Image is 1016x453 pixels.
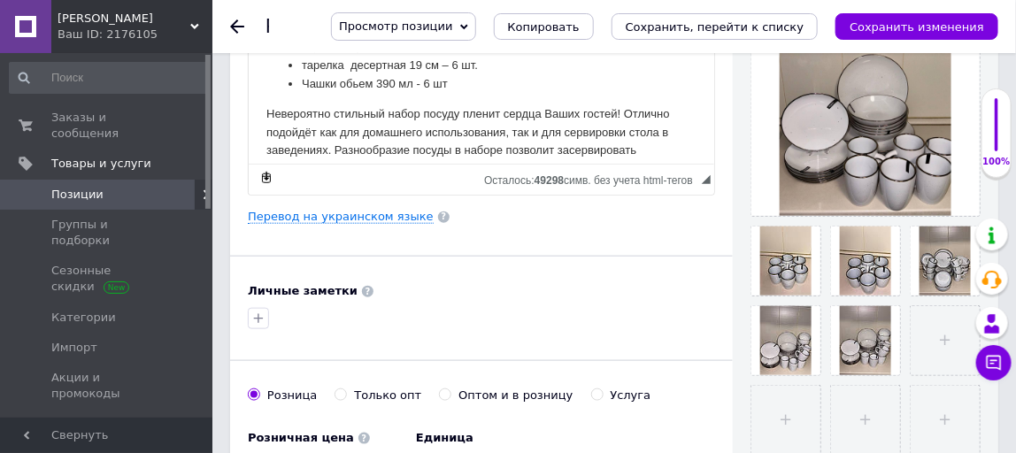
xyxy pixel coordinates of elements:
[53,114,412,133] li: тарелка десертная 19 см – 6 шт.
[248,284,358,297] b: Личные заметки
[484,170,702,187] div: Подсчет символов
[18,18,448,321] body: Визуальный текстовый редактор, 494B59E7-C906-481A-A8E2-E03900062270
[9,62,208,94] input: Поиск
[18,163,448,236] p: Невероятно стильный набор посуду пленит сердца Ваших гостей! Отлично подойдёт как для домашнего и...
[53,96,412,114] li: тарелка суповая 19 см – 6 шт.
[982,156,1011,168] div: 100%
[266,16,1007,37] h1: Редактирование позиции: Сервиз Ardesto Marmo MRW 24 предметов белый
[51,310,116,326] span: Категории
[702,175,711,184] span: Перетащите для изменения размера
[535,174,564,187] span: 49298
[267,388,317,403] div: Розница
[51,217,164,249] span: Группы и подборки
[981,88,1012,178] div: 100% Качество заполнения
[51,187,104,203] span: Позиции
[248,210,434,224] a: Перевод на украинском языке
[230,19,244,34] div: Вернуться назад
[51,110,164,142] span: Заказы и сообщения
[248,431,354,444] b: Розничная цена
[51,340,97,356] span: Импорт
[51,416,164,448] span: Удаленные позиции
[508,20,580,34] span: Копировать
[53,78,412,96] li: тарелка обеденная 27 см – 6 шт.
[18,48,448,66] p: Комплектация сервиза:
[53,133,412,151] li: Чашки обьем 390 мл - 6 шт
[976,345,1012,380] button: Чат с покупателем
[58,11,190,27] span: Маркет Плюс
[416,431,473,444] b: Единица
[458,388,573,403] div: Оптом и в розницу
[494,13,594,40] button: Копировать
[18,18,448,36] p: Набор тарелок без подарочной упаковки, в тех таре
[354,388,421,403] div: Только опт
[51,263,164,295] span: Сезонные скидки
[612,13,819,40] button: Сохранить, перейти к списку
[51,370,164,402] span: Акции и промокоды
[611,388,651,403] div: Услуга
[339,19,452,33] span: Просмотр позиции
[51,156,151,172] span: Товары и услуги
[58,27,212,42] div: Ваш ID: 2176105
[626,20,804,34] i: Сохранить, перейти к списку
[257,168,276,188] a: Сделать резервную копию сейчас
[835,13,998,40] button: Сохранить изменения
[850,20,984,34] i: Сохранить изменения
